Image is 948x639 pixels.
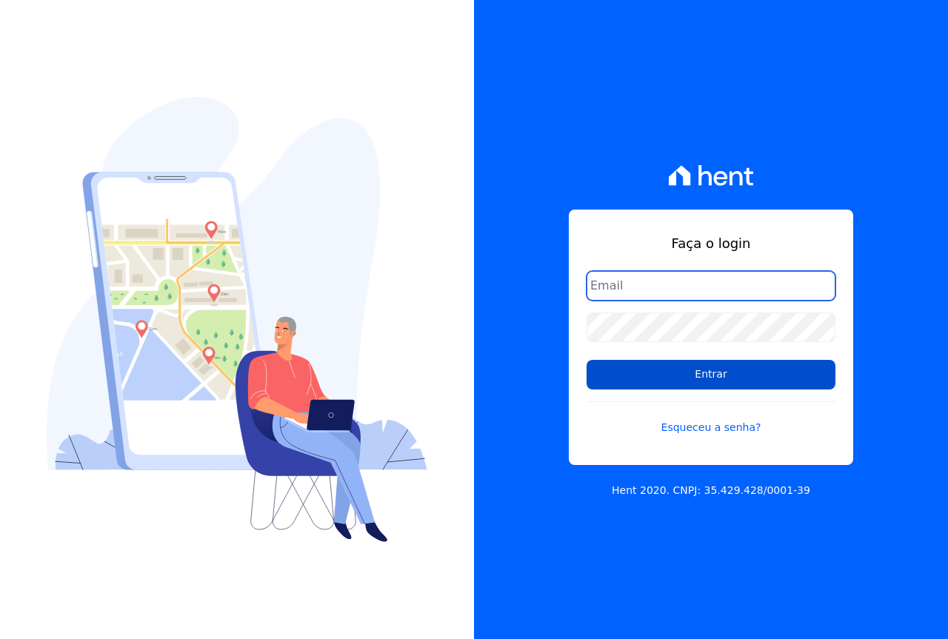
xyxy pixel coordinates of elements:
input: Entrar [587,360,835,389]
p: Hent 2020. CNPJ: 35.429.428/0001-39 [612,483,810,498]
img: Login [47,97,427,542]
h1: Faça o login [587,233,835,253]
a: Esqueceu a senha? [587,401,835,435]
input: Email [587,271,835,301]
